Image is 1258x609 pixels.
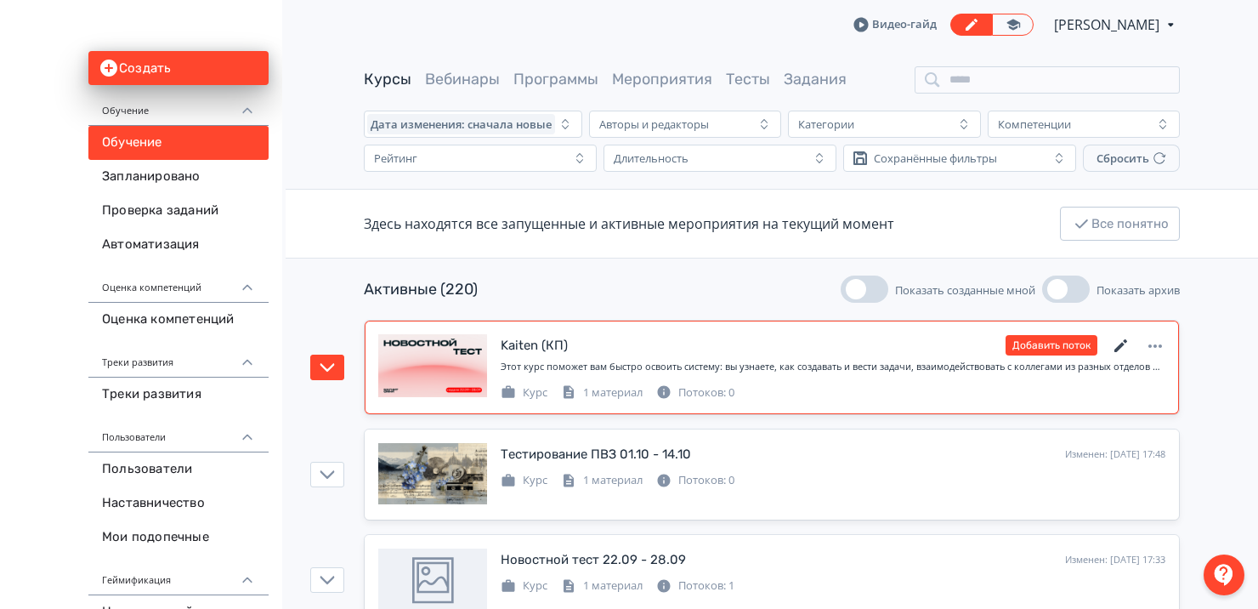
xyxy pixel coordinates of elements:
button: Категории [788,111,980,138]
img: https://files.teachbase.ru/system/slaveaccount/57079/logo/medium-e76e9250e9e9211827b1f0905568c702... [102,10,255,42]
button: Авторы и редакторы [589,111,781,138]
button: Создать [88,62,269,96]
button: Сбросить [1083,145,1180,172]
a: Проверка заданий [88,205,269,239]
button: Рейтинг [364,145,597,172]
div: Изменен: [DATE] 17:33 [1065,553,1165,567]
a: Тесты [726,70,770,88]
div: 1 материал [561,384,643,401]
div: Компетенции [998,117,1071,131]
button: Длительность [603,145,836,172]
div: Новостной тест 22.09 - 28.09 [501,550,686,570]
div: Тестирование ПВЗ 01.10 - 14.10 [501,445,691,464]
div: Длительность [614,151,688,165]
div: Авторы и редакторы [599,117,709,131]
div: Здесь находятся все запущенные и активные мероприятия на текущий момент [364,213,894,234]
div: Рейтинг [374,151,417,165]
a: Оценка компетенций [88,314,269,348]
span: Елена Боргунова [1054,14,1162,35]
div: Изменен: [DATE] 17:48 [1065,447,1165,462]
a: Программы [513,70,598,88]
div: Треки развития [88,348,269,389]
a: Видео-гайд [853,16,937,33]
div: Этот курс поможет вам быстро освоить систему: вы узнаете, как создавать и вести задачи, взаимодей... [501,360,1165,374]
div: Kaiten (КП) [501,336,568,356]
a: Запланировано [88,171,269,205]
span: Показать архив [1096,282,1180,298]
a: Обучение [88,137,269,171]
div: Категории [798,117,854,131]
a: Мероприятия [612,70,712,88]
a: Курсы [364,70,411,88]
a: Треки развития [88,389,269,423]
div: Активные (220) [364,278,478,301]
button: Компетенции [988,111,1180,138]
a: Пользователи [88,464,269,498]
div: Обучение [88,96,269,137]
div: Геймификация [88,566,269,606]
a: Автоматизация [88,239,269,273]
span: Дата изменения: сначала новые [371,117,552,131]
div: Курс [501,384,547,401]
div: Сохранённые фильтры [874,151,997,165]
div: Потоков: 0 [656,384,734,401]
button: Добавить поток [1006,335,1097,356]
button: Дата изменения: сначала новые [364,111,582,138]
a: Задания [784,70,847,88]
a: Наставничество [88,498,269,532]
div: Потоков: 0 [656,472,734,489]
div: Пользователи [88,423,269,464]
a: Переключиться в режим ученика [992,14,1034,36]
button: Сохранённые фильтры [843,145,1076,172]
div: Потоков: 1 [656,578,734,595]
div: Курс [501,472,547,489]
div: 1 материал [561,578,643,595]
div: Курс [501,578,547,595]
a: Мои подопечные [88,532,269,566]
span: Показать созданные мной [895,282,1035,298]
button: Все понятно [1060,207,1180,241]
div: 1 материал [561,472,643,489]
div: Оценка компетенций [88,273,269,314]
a: Вебинары [425,70,500,88]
